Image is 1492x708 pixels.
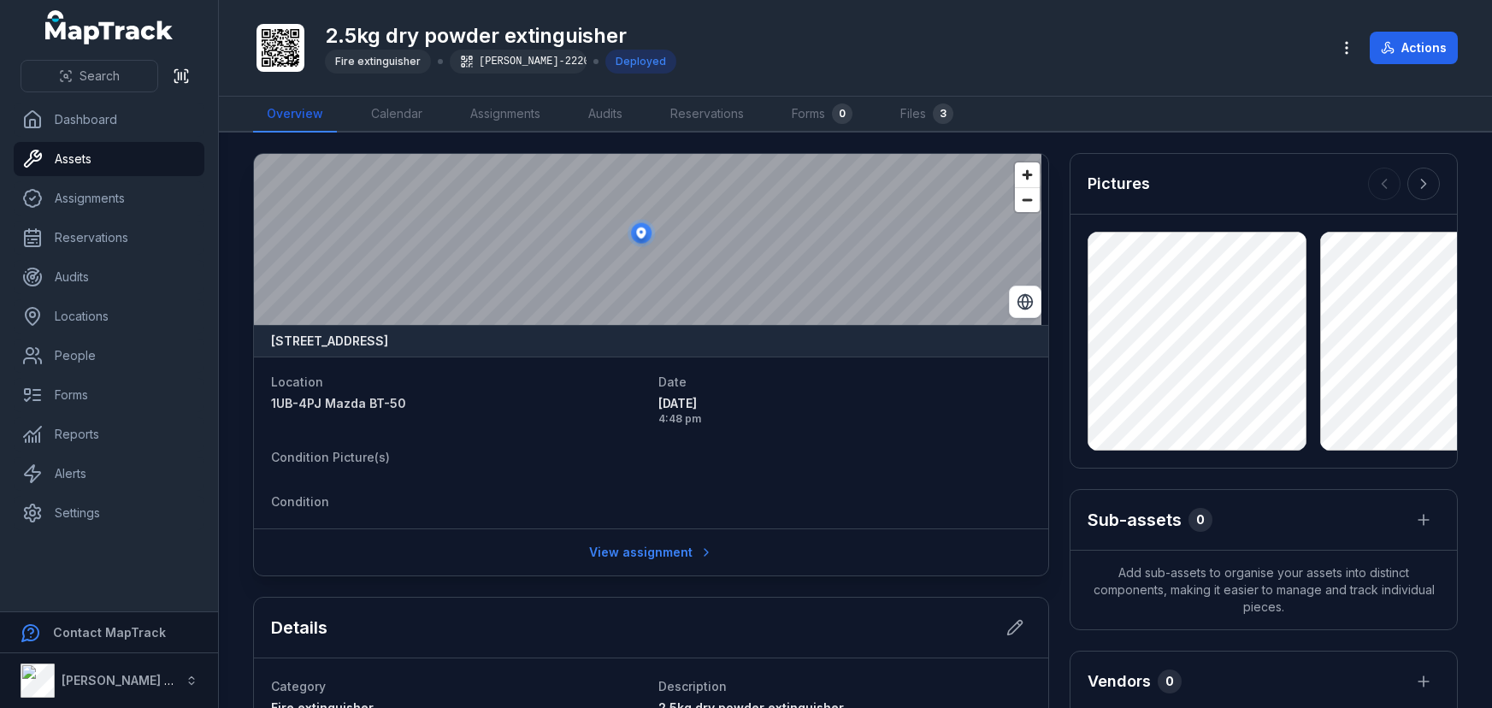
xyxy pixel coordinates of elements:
[658,395,1032,412] span: [DATE]
[271,396,406,410] span: 1UB-4PJ Mazda BT-50
[1070,551,1457,629] span: Add sub-assets to organise your assets into distinct components, making it easier to manage and t...
[1088,172,1150,196] h3: Pictures
[253,97,337,133] a: Overview
[14,299,204,333] a: Locations
[271,679,326,693] span: Category
[325,22,676,50] h1: 2.5kg dry powder extinguisher
[14,260,204,294] a: Audits
[1088,670,1151,693] h3: Vendors
[658,375,687,389] span: Date
[271,395,645,412] a: 1UB-4PJ Mazda BT-50
[578,536,724,569] a: View assignment
[271,494,329,509] span: Condition
[605,50,676,74] div: Deployed
[887,97,967,133] a: Files3
[14,457,204,491] a: Alerts
[14,142,204,176] a: Assets
[14,417,204,451] a: Reports
[832,103,852,124] div: 0
[62,673,180,687] strong: [PERSON_NAME] Air
[80,68,120,85] span: Search
[657,97,758,133] a: Reservations
[335,55,421,68] span: Fire extinguisher
[271,333,388,350] strong: [STREET_ADDRESS]
[271,450,390,464] span: Condition Picture(s)
[1009,286,1041,318] button: Switch to Satellite View
[271,616,327,640] h2: Details
[658,679,727,693] span: Description
[1015,187,1040,212] button: Zoom out
[21,60,158,92] button: Search
[1370,32,1458,64] button: Actions
[14,103,204,137] a: Dashboard
[14,339,204,373] a: People
[1158,670,1182,693] div: 0
[1015,162,1040,187] button: Zoom in
[457,97,554,133] a: Assignments
[254,154,1041,325] canvas: Map
[14,221,204,255] a: Reservations
[271,375,323,389] span: Location
[357,97,436,133] a: Calendar
[933,103,953,124] div: 3
[450,50,587,74] div: [PERSON_NAME]-2220
[53,625,166,640] strong: Contact MapTrack
[658,412,1032,426] span: 4:48 pm
[14,378,204,412] a: Forms
[575,97,636,133] a: Audits
[14,181,204,215] a: Assignments
[1188,508,1212,532] div: 0
[1088,508,1182,532] h2: Sub-assets
[778,97,866,133] a: Forms0
[658,395,1032,426] time: 8/26/2025, 4:48:43 PM
[14,496,204,530] a: Settings
[45,10,174,44] a: MapTrack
